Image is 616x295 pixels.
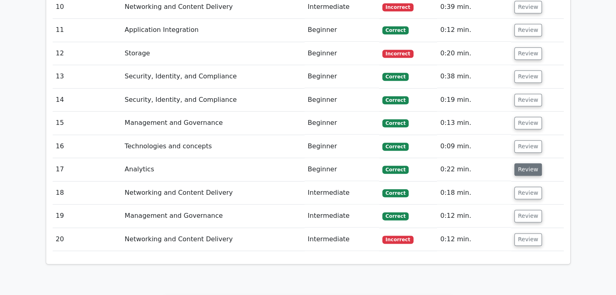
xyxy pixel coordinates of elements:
[121,158,305,181] td: Analytics
[121,135,305,158] td: Technologies and concepts
[437,112,511,135] td: 0:13 min.
[437,204,511,228] td: 0:12 min.
[305,181,379,204] td: Intermediate
[437,88,511,112] td: 0:19 min.
[53,204,121,228] td: 19
[514,70,542,83] button: Review
[514,117,542,129] button: Review
[382,143,409,151] span: Correct
[514,1,542,13] button: Review
[305,158,379,181] td: Beginner
[305,65,379,88] td: Beginner
[437,158,511,181] td: 0:22 min.
[437,19,511,42] td: 0:12 min.
[53,65,121,88] td: 13
[121,88,305,112] td: Security, Identity, and Compliance
[514,233,542,246] button: Review
[382,3,414,11] span: Incorrect
[382,26,409,34] span: Correct
[514,210,542,222] button: Review
[382,73,409,81] span: Correct
[53,112,121,135] td: 15
[121,228,305,251] td: Networking and Content Delivery
[53,135,121,158] td: 16
[305,42,379,65] td: Beginner
[514,24,542,36] button: Review
[437,228,511,251] td: 0:12 min.
[382,96,409,104] span: Correct
[305,88,379,112] td: Beginner
[382,212,409,220] span: Correct
[53,88,121,112] td: 14
[53,42,121,65] td: 12
[514,163,542,176] button: Review
[514,187,542,199] button: Review
[305,19,379,42] td: Beginner
[382,236,414,244] span: Incorrect
[305,204,379,228] td: Intermediate
[382,166,409,174] span: Correct
[53,181,121,204] td: 18
[437,181,511,204] td: 0:18 min.
[305,135,379,158] td: Beginner
[121,112,305,135] td: Management and Governance
[305,228,379,251] td: Intermediate
[382,189,409,197] span: Correct
[514,140,542,153] button: Review
[121,204,305,228] td: Management and Governance
[437,135,511,158] td: 0:09 min.
[53,158,121,181] td: 17
[53,19,121,42] td: 11
[305,112,379,135] td: Beginner
[514,94,542,106] button: Review
[382,119,409,127] span: Correct
[382,50,414,58] span: Incorrect
[437,65,511,88] td: 0:38 min.
[437,42,511,65] td: 0:20 min.
[121,19,305,42] td: Application Integration
[121,65,305,88] td: Security, Identity, and Compliance
[121,181,305,204] td: Networking and Content Delivery
[121,42,305,65] td: Storage
[53,228,121,251] td: 20
[514,47,542,60] button: Review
